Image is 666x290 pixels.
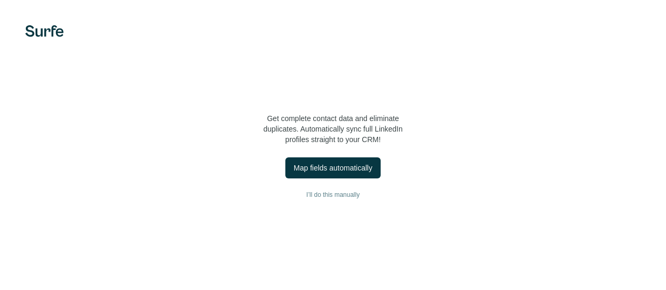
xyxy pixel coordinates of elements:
[252,88,414,107] h4: One last wave to catch
[306,190,360,199] span: I’ll do this manually
[285,157,381,178] button: Map fields automatically
[25,25,64,37] img: Surfe's logo
[21,187,645,203] button: I’ll do this manually
[263,113,403,145] p: Get complete contact data and eliminate duplicates. Automatically sync full LinkedIn profiles str...
[294,163,372,173] div: Map fields automatically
